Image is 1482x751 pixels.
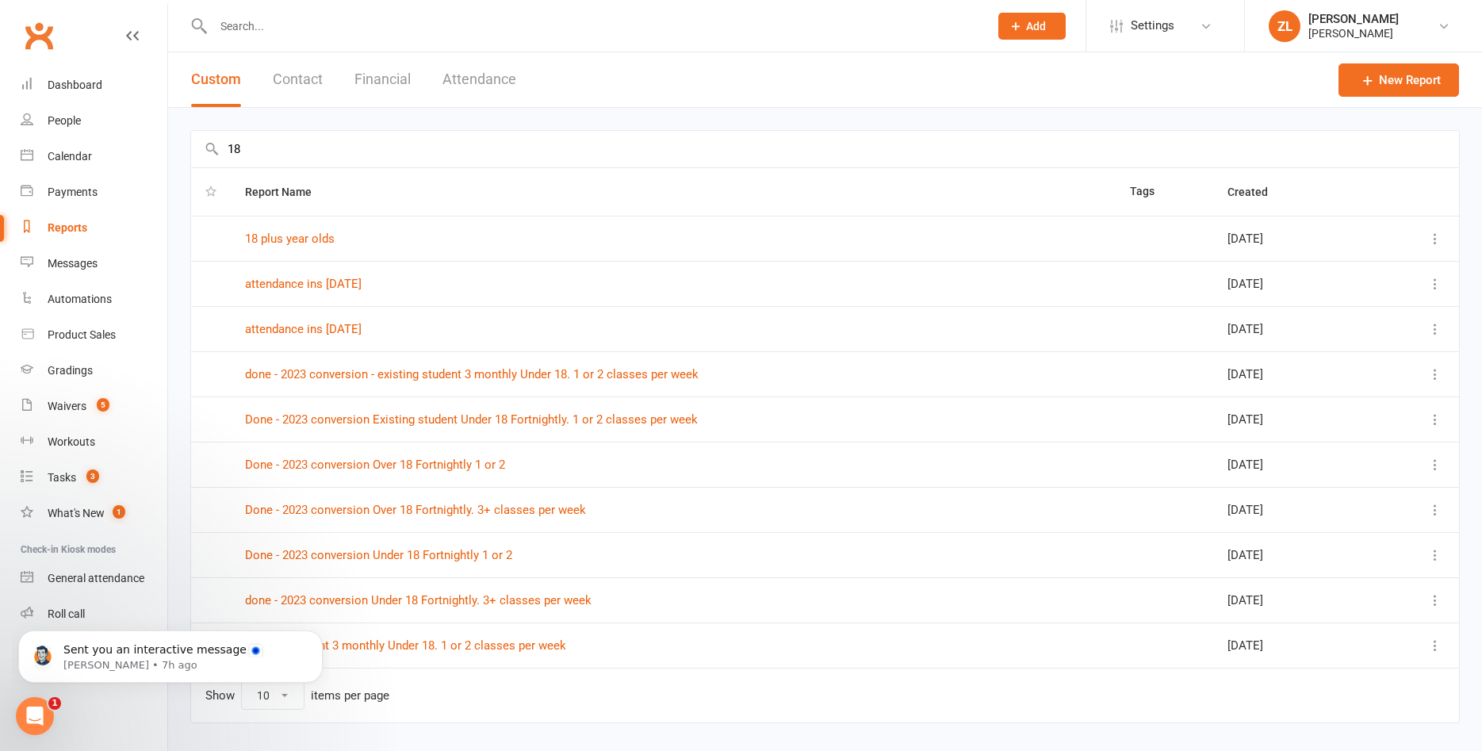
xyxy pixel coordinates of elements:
a: General attendance kiosk mode [21,561,167,596]
a: Calendar [21,139,167,174]
button: Financial [354,52,411,107]
a: Done - 2023 conversion Over 18 Fortnightly 1 or 2 [245,458,505,472]
div: Automations [48,293,112,305]
button: Add [998,13,1066,40]
td: [DATE] [1213,216,1372,261]
span: Add [1026,20,1046,33]
a: Messages [21,246,167,282]
div: Payments [48,186,98,198]
input: Search... [209,15,978,37]
div: Waivers [48,400,86,412]
a: existing student 3 monthly Under 18. 1 or 2 classes per week [245,638,566,653]
div: Calendar [48,150,92,163]
td: [DATE] [1213,306,1372,351]
a: Gradings [21,353,167,389]
a: Automations [21,282,167,317]
span: 1 [113,505,125,519]
div: Reports [48,221,87,234]
div: Messages [48,257,98,270]
td: [DATE] [1213,351,1372,397]
span: Report Name [245,186,329,198]
button: Created [1227,182,1285,201]
a: Clubworx [19,16,59,56]
button: Contact [273,52,323,107]
td: [DATE] [1213,397,1372,442]
a: Payments [21,174,167,210]
iframe: Intercom notifications message [12,597,329,708]
td: [DATE] [1213,623,1372,668]
td: [DATE] [1213,487,1372,532]
span: Settings [1131,8,1174,44]
span: 3 [86,469,99,483]
a: Done - 2023 conversion Existing student Under 18 Fortnightly. 1 or 2 classes per week [245,412,698,427]
div: Gradings [48,364,93,377]
div: ZL [1269,10,1300,42]
div: [PERSON_NAME] [1308,26,1399,40]
div: Tasks [48,471,76,484]
a: done - 2023 conversion Under 18 Fortnightly. 3+ classes per week [245,593,592,607]
a: Done - 2023 conversion Over 18 Fortnightly. 3+ classes per week [245,503,586,517]
div: General attendance [48,572,144,584]
span: 5 [97,398,109,412]
div: People [48,114,81,127]
a: done - 2023 conversion - existing student 3 monthly Under 18. 1 or 2 classes per week [245,367,699,381]
td: [DATE] [1213,532,1372,577]
input: Search by name [191,131,1459,167]
a: What's New1 [21,496,167,531]
button: Custom [191,52,241,107]
div: items per page [311,689,389,703]
td: [DATE] [1213,442,1372,487]
div: Product Sales [48,328,116,341]
a: Tasks 3 [21,460,167,496]
th: Tags [1116,168,1213,216]
a: Dashboard [21,67,167,103]
a: Roll call [21,596,167,632]
td: [DATE] [1213,261,1372,306]
a: Reports [21,210,167,246]
span: Created [1227,186,1285,198]
a: attendance ins [DATE] [245,322,362,336]
div: [PERSON_NAME] [1308,12,1399,26]
a: Waivers 5 [21,389,167,424]
a: attendance ins [DATE] [245,277,362,291]
a: People [21,103,167,139]
button: Report Name [245,182,329,201]
span: 1 [48,697,61,710]
a: Product Sales [21,317,167,353]
button: Attendance [442,52,516,107]
a: Workouts [21,424,167,460]
a: 18 plus year olds [245,232,335,246]
div: Workouts [48,435,95,448]
td: [DATE] [1213,577,1372,623]
div: Dashboard [48,79,102,91]
a: New Report [1338,63,1459,97]
div: What's New [48,507,105,519]
a: Done - 2023 conversion Under 18 Fortnightly 1 or 2 [245,548,512,562]
iframe: Intercom live chat [16,697,54,735]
